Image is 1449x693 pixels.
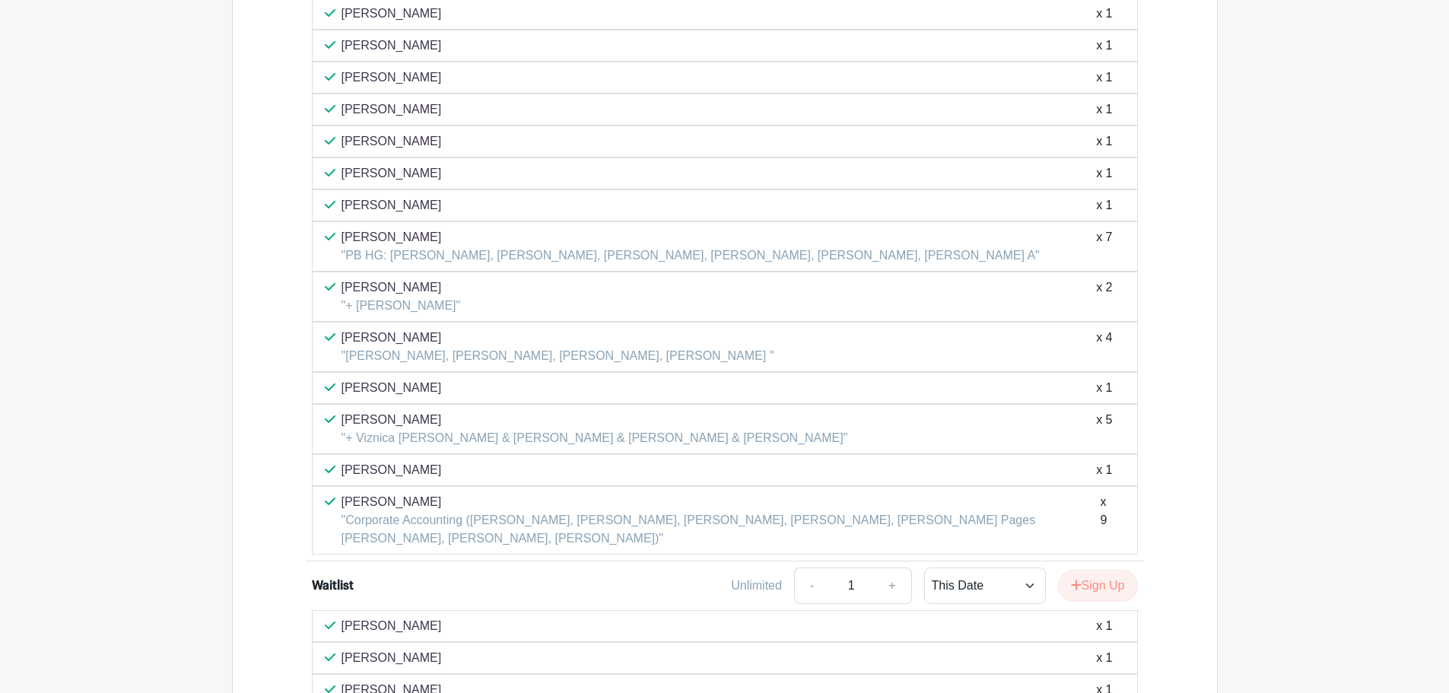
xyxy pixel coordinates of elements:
div: x 1 [1096,100,1112,119]
p: [PERSON_NAME] [342,379,442,397]
button: Sign Up [1058,570,1138,602]
div: x 1 [1096,649,1112,667]
div: x 5 [1096,411,1112,447]
a: - [794,567,829,604]
p: "[PERSON_NAME], [PERSON_NAME], [PERSON_NAME], [PERSON_NAME] " [342,347,774,365]
div: x 1 [1096,5,1112,23]
p: [PERSON_NAME] [342,411,848,429]
div: x 1 [1096,617,1112,635]
div: x 1 [1096,164,1112,183]
p: "+ [PERSON_NAME]" [342,297,461,315]
p: [PERSON_NAME] [342,68,442,87]
div: x 1 [1096,68,1112,87]
div: x 4 [1096,329,1112,365]
p: "Corporate Accounting ([PERSON_NAME], [PERSON_NAME], [PERSON_NAME], [PERSON_NAME], [PERSON_NAME] ... [342,511,1101,548]
a: + [873,567,911,604]
p: [PERSON_NAME] [342,228,1040,246]
p: [PERSON_NAME] [342,493,1101,511]
p: "PB HG: [PERSON_NAME], [PERSON_NAME], [PERSON_NAME], [PERSON_NAME], [PERSON_NAME], [PERSON_NAME] A" [342,246,1040,265]
div: x 2 [1096,278,1112,315]
p: [PERSON_NAME] [342,196,442,215]
p: [PERSON_NAME] [342,132,442,151]
p: [PERSON_NAME] [342,461,442,479]
p: [PERSON_NAME] [342,164,442,183]
div: x 1 [1096,37,1112,55]
p: [PERSON_NAME] [342,100,442,119]
p: [PERSON_NAME] [342,617,442,635]
p: [PERSON_NAME] [342,329,774,347]
div: x 1 [1096,196,1112,215]
p: [PERSON_NAME] [342,37,442,55]
div: x 9 [1101,493,1113,548]
p: "+ Viznica [PERSON_NAME] & [PERSON_NAME] & [PERSON_NAME] & [PERSON_NAME]" [342,429,848,447]
div: x 1 [1096,132,1112,151]
p: [PERSON_NAME] [342,649,442,667]
div: x 1 [1096,461,1112,479]
p: [PERSON_NAME] [342,278,461,297]
div: Unlimited [731,577,782,595]
div: Waitlist [312,577,354,595]
div: x 1 [1096,379,1112,397]
p: [PERSON_NAME] [342,5,442,23]
div: x 7 [1096,228,1112,265]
